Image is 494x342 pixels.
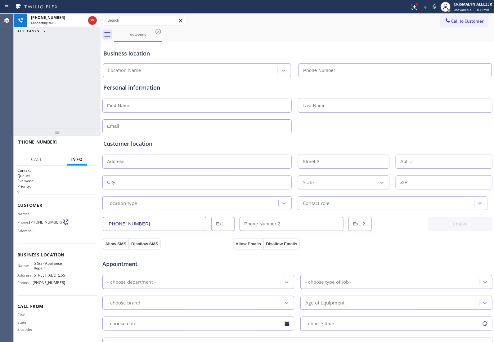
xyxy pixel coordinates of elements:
[305,299,344,306] div: Age of Equipment
[103,83,492,92] div: Personal information
[115,32,162,37] div: outbound
[102,175,292,189] input: City
[17,211,34,216] span: Name:
[103,16,186,25] input: Search
[103,140,492,148] div: Customer location
[102,260,231,268] span: Appointment
[305,278,352,286] div: - choose type of job -
[103,49,492,58] div: Business location
[263,238,300,250] button: Disallow Emails
[240,217,343,231] input: Phone Number 2
[298,155,389,169] input: Street #
[17,202,97,208] span: Customer
[303,200,329,207] div: Contact role
[396,155,492,169] input: Apt. #
[103,238,129,250] button: Allow SMS
[102,99,292,113] input: First Name
[211,217,235,231] input: Ext.
[303,179,314,186] div: State
[17,189,97,194] p: 0
[17,263,34,268] span: Name:
[233,238,263,250] button: Allow Emails
[348,217,372,231] input: Ext. 2
[27,153,47,166] button: Call
[17,252,97,258] span: Business location
[31,15,65,20] span: [PHONE_NUMBER]
[17,229,34,233] span: Address:
[17,327,34,332] span: Zipcode:
[108,67,141,74] div: Location Name
[298,99,492,113] input: Last Name
[454,7,489,12] span: Unavailable | 1h 15min
[102,119,292,133] input: Email
[17,173,97,178] h2: Queue:
[34,261,65,271] span: 5 Star Appliance Repair
[102,155,292,169] input: Address
[70,157,83,162] span: Info
[454,2,492,7] div: CRISMALYN ALLEZER
[299,63,492,77] input: Phone Number
[29,220,62,224] span: [PHONE_NUMBER]
[33,273,66,278] span: [STREET_ADDRESS]
[14,27,52,35] button: ALL TASKS
[17,220,29,224] span: Phone:
[67,153,87,166] button: Info
[305,321,337,326] span: - choose time -
[31,20,56,25] span: Connecting call…
[428,217,492,231] button: CHECK
[17,29,40,33] span: ALL TASKS
[396,175,492,189] input: ZIP
[17,184,97,189] h2: Priority:
[107,299,143,306] div: - choose brand -
[441,15,488,27] button: Call to Customer
[430,2,439,11] button: Mute
[17,168,97,173] h1: Context
[17,280,33,285] span: Phone:
[31,157,43,162] span: Call
[17,313,34,317] span: City:
[107,200,137,207] div: Location type
[17,178,97,184] p: Everyone
[129,238,161,250] button: Disallow SMS
[17,139,57,145] span: [PHONE_NUMBER]
[17,273,33,278] span: Address:
[17,320,34,325] span: State:
[102,317,294,331] input: - choose date -
[17,303,97,309] span: Call From
[88,16,97,25] button: Hang up
[33,280,65,285] span: [PHONE_NUMBER]
[103,217,206,231] input: Phone Number
[451,18,484,24] span: Call to Customer
[107,278,156,286] div: - choose department -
